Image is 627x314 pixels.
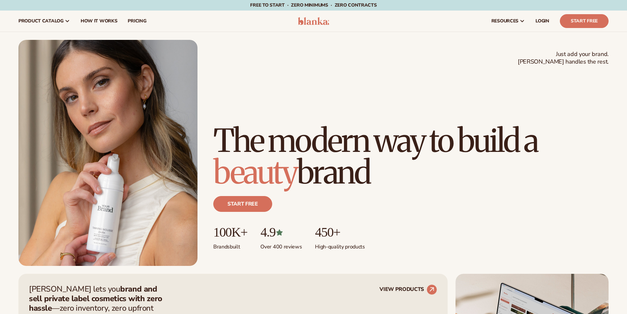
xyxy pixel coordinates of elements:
a: Start Free [560,14,609,28]
img: Female holding tanning mousse. [18,40,197,266]
span: beauty [213,153,297,192]
a: How It Works [75,11,123,32]
p: Over 400 reviews [260,240,302,250]
span: How It Works [81,18,118,24]
strong: brand and sell private label cosmetics with zero hassle [29,284,162,313]
p: 4.9 [260,225,302,240]
img: logo [298,17,329,25]
span: LOGIN [536,18,549,24]
a: LOGIN [530,11,555,32]
a: VIEW PRODUCTS [379,284,437,295]
p: Brands built [213,240,247,250]
p: 100K+ [213,225,247,240]
a: Start free [213,196,272,212]
span: Free to start · ZERO minimums · ZERO contracts [250,2,377,8]
span: Just add your brand. [PERSON_NAME] handles the rest. [518,50,609,66]
a: pricing [122,11,151,32]
a: product catalog [13,11,75,32]
h1: The modern way to build a brand [213,125,609,188]
span: resources [491,18,518,24]
p: 450+ [315,225,365,240]
span: product catalog [18,18,64,24]
p: High-quality products [315,240,365,250]
span: pricing [128,18,146,24]
a: resources [486,11,530,32]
